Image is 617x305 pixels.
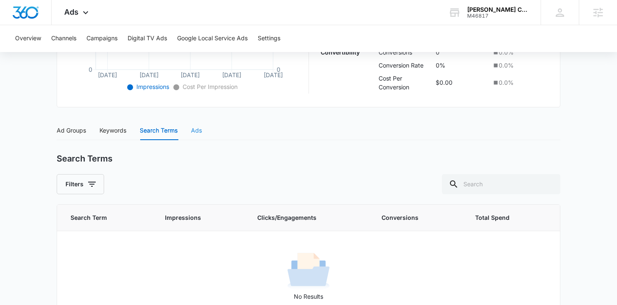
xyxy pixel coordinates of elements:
div: Domain: [DOMAIN_NAME] [22,22,92,29]
div: Ads [191,126,202,135]
div: 0.0 % [492,78,544,87]
tspan: [DATE] [180,71,200,78]
td: Conversion Rate [376,59,434,72]
tspan: 0 [89,66,92,73]
span: Impressions [165,213,225,222]
button: Digital TV Ads [128,25,167,52]
img: tab_keywords_by_traffic_grey.svg [84,49,90,55]
span: Clicks/Engagements [257,213,349,222]
div: 0.0 % [492,61,544,70]
button: Filters [57,174,104,194]
td: 0% [434,59,490,72]
button: Channels [51,25,76,52]
div: Ad Groups [57,126,86,135]
button: Settings [258,25,280,52]
tspan: [DATE] [139,71,159,78]
h2: Search Terms [57,154,112,164]
span: Ads [64,8,78,16]
span: Impressions [135,83,169,90]
td: $0.00 [434,72,490,94]
td: Conversions [376,46,434,59]
p: No Results [58,292,559,301]
img: logo_orange.svg [13,13,20,20]
div: Keywords by Traffic [93,50,141,55]
span: Conversions [382,213,443,222]
div: Domain Overview [32,50,75,55]
div: v 4.0.25 [24,13,41,20]
div: account id [467,13,528,19]
div: 0.0 % [492,48,544,57]
img: website_grey.svg [13,22,20,29]
input: Search [442,174,560,194]
strong: Convertibility [321,49,360,56]
div: Search Terms [140,126,178,135]
button: Campaigns [86,25,118,52]
span: Cost Per Impression [181,83,238,90]
div: account name [467,6,528,13]
img: tab_domain_overview_orange.svg [23,49,29,55]
button: Overview [15,25,41,52]
span: Total Spend [475,213,534,222]
tspan: [DATE] [264,71,283,78]
tspan: [DATE] [222,71,241,78]
td: 0 [434,46,490,59]
td: Cost Per Conversion [376,72,434,94]
tspan: 0 [277,66,280,73]
tspan: [DATE] [98,71,117,78]
button: Google Local Service Ads [177,25,248,52]
div: Keywords [99,126,126,135]
span: Search Term [71,213,133,222]
img: No Results [288,250,329,292]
